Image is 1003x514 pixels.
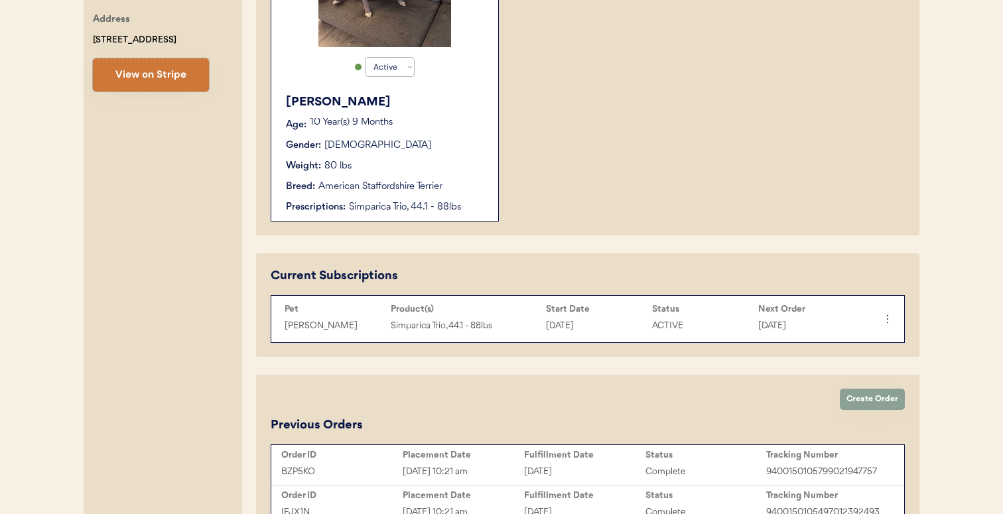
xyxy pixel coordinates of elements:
div: [DATE] 10:21 am [403,464,524,480]
div: Current Subscriptions [271,267,398,285]
div: [DATE] [546,318,645,334]
div: Product(s) [391,304,539,314]
div: Simparica Trio, 44.1 - 88lbs [349,200,485,214]
div: Pet [285,304,384,314]
div: Start Date [546,304,645,314]
div: Placement Date [403,490,524,501]
div: Status [645,450,767,460]
div: Weight: [286,159,321,173]
div: Prescriptions: [286,200,346,214]
div: [STREET_ADDRESS] [93,32,176,48]
div: Order ID [281,490,403,501]
div: Breed: [286,180,315,194]
div: Age: [286,118,306,132]
div: Previous Orders [271,417,363,434]
div: [PERSON_NAME] [286,94,485,111]
div: Complete [645,464,767,480]
div: Fulfillment Date [524,450,645,460]
div: [DATE] [524,464,645,480]
button: View on Stripe [93,58,209,92]
div: Order ID [281,450,403,460]
div: [DEMOGRAPHIC_DATA] [324,139,431,153]
div: Status [645,490,767,501]
div: Tracking Number [766,490,888,501]
div: Address [93,12,130,29]
button: Create Order [840,389,905,410]
div: ACTIVE [652,318,752,334]
div: BZP5KO [281,464,403,480]
div: Gender: [286,139,321,153]
div: 80 lbs [324,159,352,173]
p: 10 Year(s) 9 Months [310,118,485,127]
div: [PERSON_NAME] [285,318,384,334]
div: Placement Date [403,450,524,460]
div: [DATE] [758,318,858,334]
div: Simparica Trio, 44.1 - 88lbs [391,318,539,334]
div: American Staffordshire Terrier [318,180,442,194]
div: Status [652,304,752,314]
div: Tracking Number [766,450,888,460]
div: Fulfillment Date [524,490,645,501]
div: 9400150105799021947757 [766,464,888,480]
div: Next Order [758,304,858,314]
